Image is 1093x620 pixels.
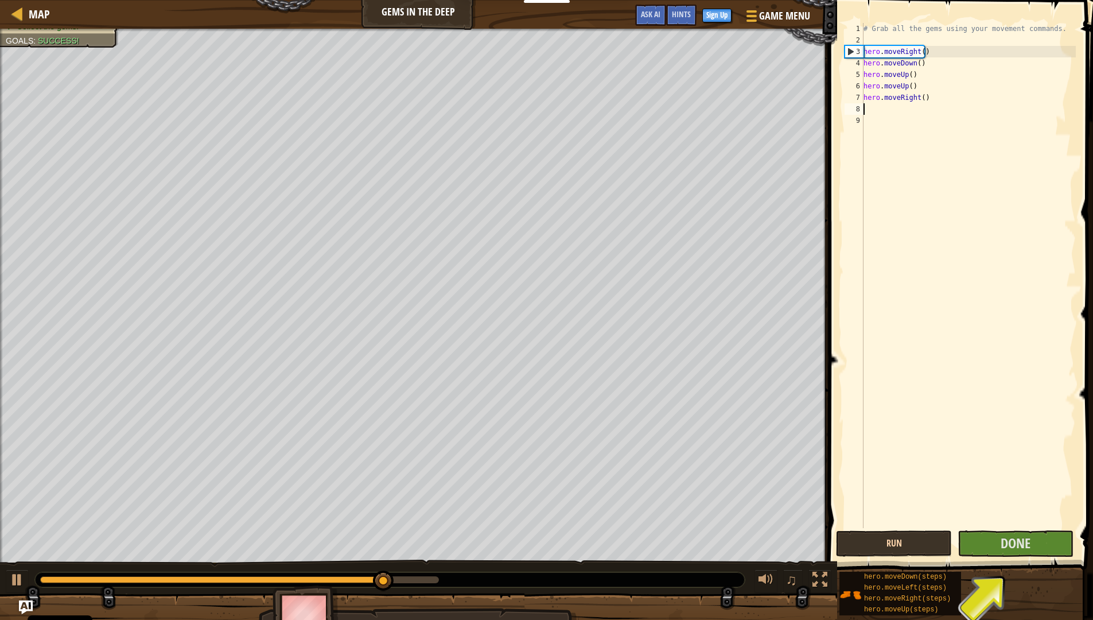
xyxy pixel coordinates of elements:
[641,9,660,20] span: Ask AI
[845,69,863,80] div: 5
[845,57,863,69] div: 4
[785,571,797,588] span: ♫
[845,80,863,92] div: 6
[737,5,817,32] button: Game Menu
[33,36,38,45] span: :
[1001,534,1030,552] span: Done
[29,6,50,22] span: Map
[845,34,863,46] div: 2
[864,584,947,592] span: hero.moveLeft(steps)
[845,115,863,126] div: 9
[783,569,803,593] button: ♫
[754,569,777,593] button: Adjust volume
[839,584,861,606] img: portrait.png
[845,92,863,103] div: 7
[864,595,951,603] span: hero.moveRight(steps)
[672,9,691,20] span: Hints
[808,569,831,593] button: Toggle fullscreen
[635,5,666,26] button: Ask AI
[6,569,29,593] button: Ctrl + P: Play
[759,9,810,24] span: Game Menu
[845,46,863,57] div: 3
[836,530,952,557] button: Run
[864,573,947,581] span: hero.moveDown(steps)
[702,9,732,22] button: Sign Up
[845,103,863,115] div: 8
[864,606,939,614] span: hero.moveUp(steps)
[19,600,33,614] button: Ask AI
[958,530,1073,557] button: Done
[6,36,33,45] span: Goals
[38,36,79,45] span: Success!
[23,6,50,22] a: Map
[845,23,863,34] div: 1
